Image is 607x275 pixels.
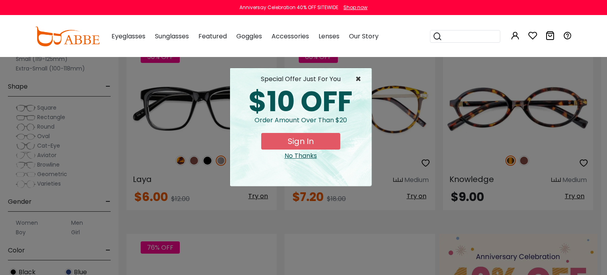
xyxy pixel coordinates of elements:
button: Sign In [261,133,340,150]
span: Sunglasses [155,32,189,41]
span: Featured [198,32,227,41]
span: Accessories [271,32,309,41]
div: Anniversay Celebration 40% OFF SITEWIDE [239,4,338,11]
div: $10 OFF [236,88,365,116]
span: × [355,74,365,84]
span: Our Story [349,32,379,41]
span: Goggles [236,32,262,41]
div: Order amount over than $20 [236,116,365,133]
img: abbeglasses.com [35,27,100,46]
div: special offer just for you [236,74,365,84]
div: Shop now [343,4,368,11]
span: Lenses [319,32,339,41]
a: Shop now [339,4,368,11]
button: Close [355,74,365,84]
span: Eyeglasses [111,32,145,41]
div: Close [236,151,365,161]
